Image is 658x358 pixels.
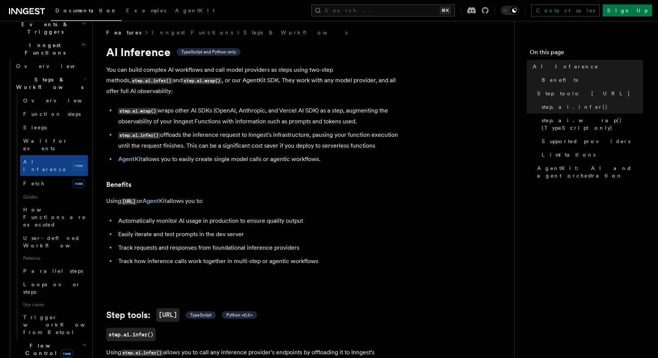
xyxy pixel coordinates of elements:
[20,311,88,339] a: Trigger workflows from Retool
[23,98,100,104] span: Overview
[440,7,450,14] kbd: ⌘K
[534,87,643,100] a: Step tools: [URL]
[20,155,88,176] a: AI Inferencenew
[20,203,88,231] a: How Functions are executed
[23,138,68,151] span: Wait for events
[116,105,405,127] li: wraps other AI SDKs (OpenAI, Anthropic, and Vercel AI SDK) as a step, augmenting the observabilit...
[20,176,88,191] a: Fetchnew
[542,103,608,111] span: step.ai.infer()
[13,59,88,73] a: Overview
[106,328,156,341] a: step.ai.infer()
[6,38,88,59] button: Inngest Functions
[20,191,88,203] span: Guides
[6,21,82,36] span: Events & Triggers
[530,48,643,60] h4: On this page
[20,107,88,121] a: Function steps
[175,7,215,13] span: AgentKit
[533,63,599,70] span: AI Inference
[116,154,405,164] li: allows you to easily create single model calls or agentic workflows.
[311,4,455,16] button: Search...⌘K
[116,130,405,151] li: offloads the inference request to Inngest's infrastructure, pausing your function execution until...
[530,60,643,73] a: AI Inference
[106,45,405,59] h1: AI Inference
[6,18,88,38] button: Events & Triggers
[126,7,166,13] span: Examples
[531,4,600,16] a: Contact sales
[6,41,81,56] span: Inngest Functions
[51,2,122,21] a: Documentation
[20,94,88,107] a: Overview
[244,29,348,36] a: Steps & Workflows
[116,229,405,240] li: Easily iterate and test prompts in the dev server
[55,7,117,13] span: Documentation
[106,179,131,190] a: Benefits
[534,161,643,182] a: AgentKit: AI and agent orchestration
[542,117,643,132] span: step.ai.wrap() (TypeScript only)
[23,281,80,295] span: Loops over steps
[121,198,137,205] code: [URL]
[23,235,91,249] span: User-defined Workflows
[106,65,405,96] p: You can build complex AI workflows and call model providers as steps using two-step methods, and ...
[537,164,643,179] span: AgentKit: AI and agent orchestration
[23,111,81,117] span: Function steps
[143,197,167,204] a: AgentKit
[501,6,519,15] button: Toggle dark mode
[122,2,171,20] a: Examples
[539,114,643,135] a: step.ai.wrap() (TypeScript only)
[121,350,163,356] code: step.ai.infer()
[23,314,105,335] span: Trigger workflows from Retool
[20,299,88,311] span: Use cases
[537,90,630,97] span: Step tools: [URL]
[23,180,45,186] span: Fetch
[13,94,88,339] div: Steps & Workflows
[73,161,85,170] span: new
[13,73,88,94] button: Steps & Workflows
[183,78,222,84] code: step.ai.wrap()
[20,278,88,299] a: Loops over steps
[603,4,652,16] a: Sign Up
[118,108,157,114] code: step.ai.wrap()
[190,312,211,318] span: TypeScript
[16,63,93,69] span: Overview
[20,121,88,134] a: Sleeps
[118,155,143,163] a: AgentKit
[539,148,643,161] a: Limitations
[539,73,643,87] a: Benefits
[116,216,405,226] li: Automatically monitor AI usage in production to ensure quality output
[539,135,643,148] a: Supported providers
[106,29,141,36] span: Features
[20,252,88,264] span: Patterns
[13,76,83,91] span: Steps & Workflows
[23,207,86,228] span: How Functions are executed
[23,124,47,130] span: Sleeps
[13,342,82,357] span: Flow Control
[156,308,180,322] code: [URL]
[61,349,73,358] span: new
[542,151,596,158] span: Limitations
[20,264,88,278] a: Parallel steps
[106,308,257,322] a: Step tools:[URL] TypeScript Python v0.5+
[23,268,83,274] span: Parallel steps
[542,76,578,84] span: Benefits
[116,256,405,266] li: Track how inference calls work together in multi-step or agentic workflows
[23,159,67,172] span: AI Inference
[171,2,219,20] a: AgentKit
[20,231,88,252] a: User-defined Workflows
[226,312,253,318] span: Python v0.5+
[73,179,85,188] span: new
[118,132,160,139] code: step.ai.infer()
[131,78,173,84] code: step.ai.infer()
[539,100,643,114] a: step.ai.infer()
[106,196,405,207] p: Using or allows you to:
[116,243,405,253] li: Track requests and responses from foundational inference providers
[152,29,233,36] a: Inngest Functions
[542,138,630,145] span: Supported providers
[181,49,236,55] span: TypeScript and Python only
[20,134,88,155] a: Wait for events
